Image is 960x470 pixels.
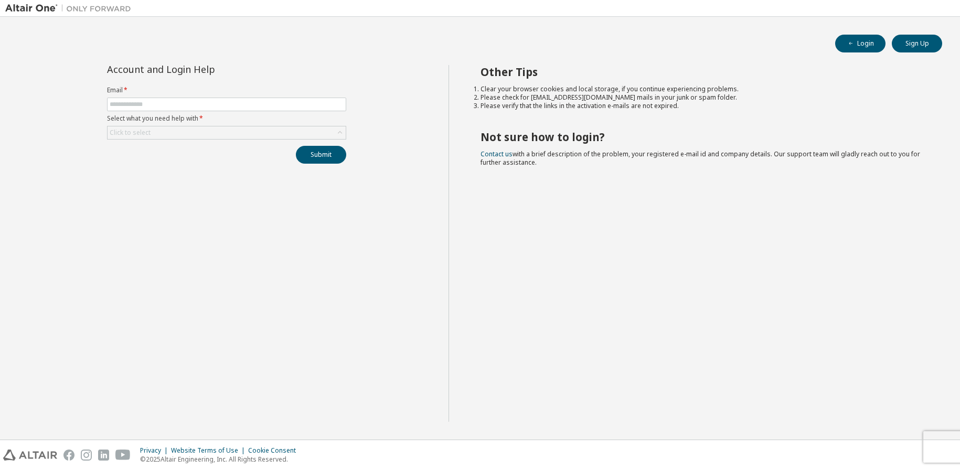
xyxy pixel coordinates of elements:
li: Clear your browser cookies and local storage, if you continue experiencing problems. [481,85,924,93]
a: Contact us [481,149,513,158]
h2: Other Tips [481,65,924,79]
img: youtube.svg [115,450,131,461]
li: Please verify that the links in the activation e-mails are not expired. [481,102,924,110]
label: Select what you need help with [107,114,346,123]
img: Altair One [5,3,136,14]
span: with a brief description of the problem, your registered e-mail id and company details. Our suppo... [481,149,920,167]
div: Privacy [140,446,171,455]
img: altair_logo.svg [3,450,57,461]
div: Cookie Consent [248,446,302,455]
button: Sign Up [892,35,942,52]
h2: Not sure how to login? [481,130,924,144]
li: Please check for [EMAIL_ADDRESS][DOMAIN_NAME] mails in your junk or spam folder. [481,93,924,102]
div: Click to select [108,126,346,139]
img: linkedin.svg [98,450,109,461]
button: Login [835,35,886,52]
div: Account and Login Help [107,65,298,73]
label: Email [107,86,346,94]
button: Submit [296,146,346,164]
p: © 2025 Altair Engineering, Inc. All Rights Reserved. [140,455,302,464]
div: Website Terms of Use [171,446,248,455]
img: instagram.svg [81,450,92,461]
img: facebook.svg [63,450,74,461]
div: Click to select [110,129,151,137]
